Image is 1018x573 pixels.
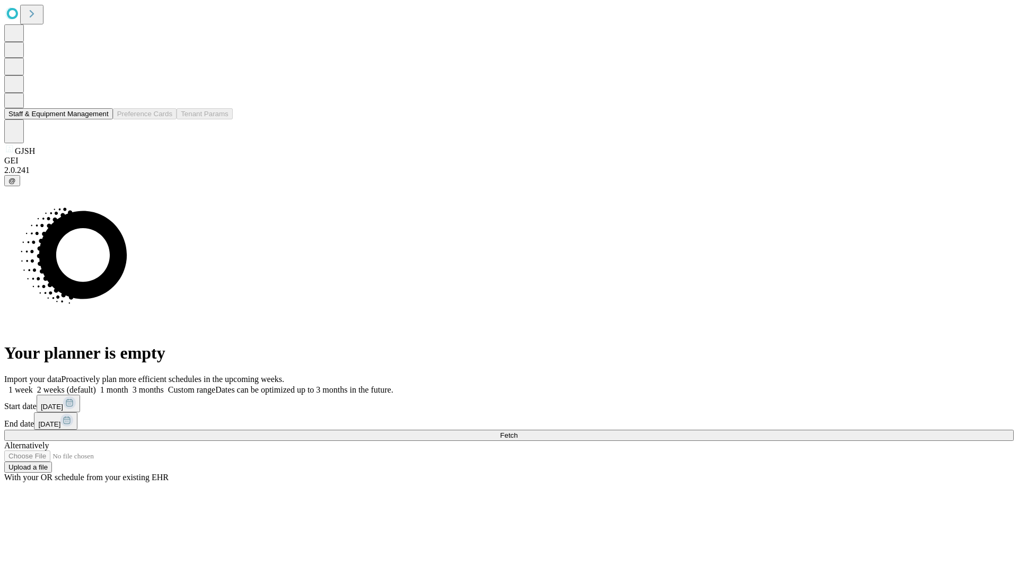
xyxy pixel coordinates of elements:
button: @ [4,175,20,186]
span: Fetch [500,431,517,439]
button: [DATE] [34,412,77,430]
span: @ [8,177,16,185]
div: 2.0.241 [4,166,1014,175]
span: [DATE] [38,420,60,428]
span: 1 month [100,385,128,394]
h1: Your planner is empty [4,343,1014,363]
span: 1 week [8,385,33,394]
button: Preference Cards [113,108,177,119]
button: Staff & Equipment Management [4,108,113,119]
div: GEI [4,156,1014,166]
button: Fetch [4,430,1014,441]
span: With your OR schedule from your existing EHR [4,473,169,482]
span: Custom range [168,385,215,394]
span: 2 weeks (default) [37,385,96,394]
span: Alternatively [4,441,49,450]
button: Tenant Params [177,108,233,119]
span: Dates can be optimized up to 3 months in the future. [215,385,393,394]
span: Proactively plan more efficient schedules in the upcoming weeks. [62,375,284,384]
div: End date [4,412,1014,430]
span: Import your data [4,375,62,384]
button: [DATE] [37,395,80,412]
span: 3 months [133,385,164,394]
div: Start date [4,395,1014,412]
button: Upload a file [4,462,52,473]
span: [DATE] [41,403,63,411]
span: GJSH [15,146,35,155]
